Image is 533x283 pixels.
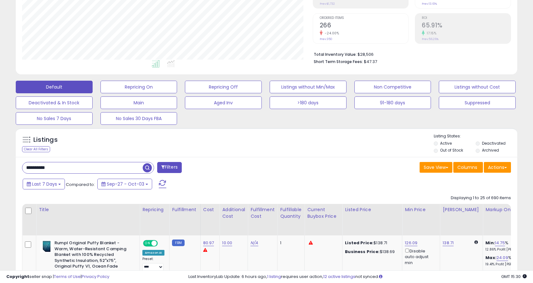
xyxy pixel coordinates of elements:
span: ON [144,241,152,246]
h2: 65.91% [422,22,511,30]
div: Preset: [142,257,164,271]
label: Out of Stock [440,147,463,153]
button: Listings without Min/Max [270,81,347,93]
div: Cost [203,206,217,213]
label: Deactivated [482,141,506,146]
span: $47.37 [364,59,377,65]
div: Repricing [142,206,167,213]
a: 14.75 [495,240,505,246]
small: Prev: $1,732 [320,2,335,6]
div: 1 [280,240,300,246]
div: [PERSON_NAME] [443,206,480,213]
span: Columns [457,164,477,170]
b: Short Term Storage Fees: [314,59,363,64]
div: Listed Price [345,206,399,213]
div: Clear All Filters [22,146,50,152]
span: ROI [422,16,511,20]
button: Save View [420,162,452,173]
a: Terms of Use [54,274,81,280]
span: 2025-10-11 15:30 GMT [501,274,527,280]
a: 126.09 [405,240,417,246]
small: 17.15% [425,31,436,36]
span: Ordered Items [320,16,409,20]
a: 1 listing [267,274,281,280]
div: seller snap | | [6,274,109,280]
h2: 266 [320,22,409,30]
div: Title [39,206,137,213]
button: No Sales 7 Days [16,112,93,125]
button: Sep-27 - Oct-03 [97,179,152,189]
b: Min: [485,240,495,246]
strong: Copyright [6,274,29,280]
p: Listing States: [434,133,517,139]
small: Prev: 56.26% [422,37,438,41]
img: 41m2h83SwPL._SL40_.jpg [40,240,53,253]
div: Additional Cost [222,206,245,220]
li: $28,506 [314,50,506,58]
button: Non Competitive [354,81,431,93]
div: Displaying 1 to 25 of 690 items [451,195,511,201]
label: Active [440,141,452,146]
button: Actions [484,162,511,173]
div: Current Buybox Price [307,206,340,220]
button: Aged Inv [185,96,262,109]
small: FBM [172,240,184,246]
button: >180 days [270,96,347,109]
a: 10.00 [222,240,232,246]
a: 12 active listings [323,274,355,280]
button: Columns [453,162,483,173]
h5: Listings [33,136,58,144]
small: Prev: 350 [320,37,332,41]
span: Last 7 Days [32,181,57,187]
b: Listed Price: [345,240,374,246]
button: Deactivated & In Stock [16,96,93,109]
button: Repricing Off [185,81,262,93]
div: Disable auto adjust min [405,247,435,266]
button: Listings without Cost [439,81,516,93]
a: 138.71 [443,240,454,246]
a: 24.09 [496,255,508,261]
label: Archived [482,147,499,153]
button: Main [100,96,177,109]
button: Filters [157,162,182,173]
span: OFF [157,241,167,246]
div: Fulfillable Quantity [280,206,302,220]
span: Compared to: [66,182,95,188]
button: Suppressed [439,96,516,109]
button: 91-180 days [354,96,431,109]
a: Privacy Policy [82,274,109,280]
div: $138.69 [345,249,397,255]
a: 80.97 [203,240,214,246]
div: Min Price [405,206,437,213]
b: Max: [485,255,496,261]
small: -24.00% [323,31,339,36]
small: Prev: 13.61% [422,2,437,6]
button: No Sales 30 Days FBA [100,112,177,125]
b: Total Inventory Value: [314,52,357,57]
div: Last InventoryLab Update: 6 hours ago, requires user action, not synced. [188,274,527,280]
button: Default [16,81,93,93]
button: Repricing On [100,81,177,93]
div: $138.71 [345,240,397,246]
button: Last 7 Days [23,179,65,189]
b: Business Price: [345,249,380,255]
span: Sep-27 - Oct-03 [107,181,144,187]
a: N/A [250,240,258,246]
b: Rumpl Original Puffy Blanket - Warm, Water-Resistant Camping Blanket with 100% Recycled Synthetic... [54,240,131,271]
div: Fulfillment Cost [250,206,275,220]
div: Fulfillment [172,206,198,213]
div: Amazon AI [142,250,164,256]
